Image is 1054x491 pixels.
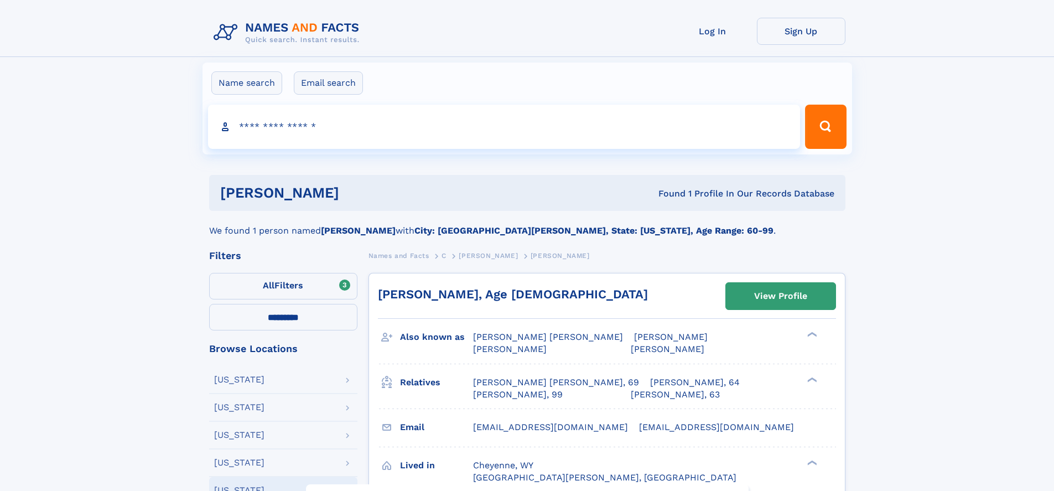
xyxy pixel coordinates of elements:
[757,18,845,45] a: Sign Up
[804,459,818,466] div: ❯
[531,252,590,260] span: [PERSON_NAME]
[499,188,834,200] div: Found 1 Profile In Our Records Database
[631,389,720,401] a: [PERSON_NAME], 63
[805,105,846,149] button: Search Button
[442,252,446,260] span: C
[321,225,396,236] b: [PERSON_NAME]
[804,331,818,338] div: ❯
[473,472,736,483] span: [GEOGRAPHIC_DATA][PERSON_NAME], [GEOGRAPHIC_DATA]
[400,328,473,347] h3: Also known as
[400,456,473,475] h3: Lived in
[214,403,264,412] div: [US_STATE]
[400,418,473,437] h3: Email
[214,458,264,467] div: [US_STATE]
[459,249,518,262] a: [PERSON_NAME]
[804,376,818,383] div: ❯
[473,389,563,401] a: [PERSON_NAME], 99
[209,273,357,299] label: Filters
[459,252,518,260] span: [PERSON_NAME]
[294,71,363,95] label: Email search
[726,283,835,309] a: View Profile
[631,344,704,354] span: [PERSON_NAME]
[209,344,357,354] div: Browse Locations
[209,211,845,237] div: We found 1 person named with .
[208,105,801,149] input: search input
[473,376,639,389] a: [PERSON_NAME] [PERSON_NAME], 69
[442,249,446,262] a: C
[263,280,274,291] span: All
[639,422,794,432] span: [EMAIL_ADDRESS][DOMAIN_NAME]
[209,18,368,48] img: Logo Names and Facts
[220,186,499,200] h1: [PERSON_NAME]
[473,422,628,432] span: [EMAIL_ADDRESS][DOMAIN_NAME]
[211,71,282,95] label: Name search
[650,376,740,389] a: [PERSON_NAME], 64
[209,251,357,261] div: Filters
[414,225,773,236] b: City: [GEOGRAPHIC_DATA][PERSON_NAME], State: [US_STATE], Age Range: 60-99
[473,344,547,354] span: [PERSON_NAME]
[400,373,473,392] h3: Relatives
[754,283,807,309] div: View Profile
[378,287,648,301] a: [PERSON_NAME], Age [DEMOGRAPHIC_DATA]
[214,431,264,440] div: [US_STATE]
[473,460,533,471] span: Cheyenne, WY
[634,332,708,342] span: [PERSON_NAME]
[668,18,757,45] a: Log In
[368,249,429,262] a: Names and Facts
[473,332,623,342] span: [PERSON_NAME] [PERSON_NAME]
[214,375,264,384] div: [US_STATE]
